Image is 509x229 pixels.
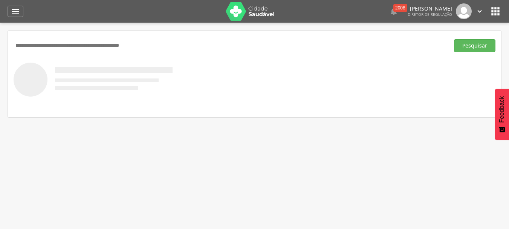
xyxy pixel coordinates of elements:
p: [PERSON_NAME] [408,6,452,11]
button: Pesquisar [454,39,495,52]
i:  [489,5,501,17]
span: Feedback [498,96,505,123]
a:  2008 [389,3,398,19]
div: 2008 [393,4,407,12]
a:  [8,6,23,17]
i:  [11,7,20,16]
span: Diretor de regulação [408,12,452,17]
a:  [475,3,484,19]
i:  [389,7,398,16]
button: Feedback - Mostrar pesquisa [495,89,509,140]
i:  [475,7,484,15]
